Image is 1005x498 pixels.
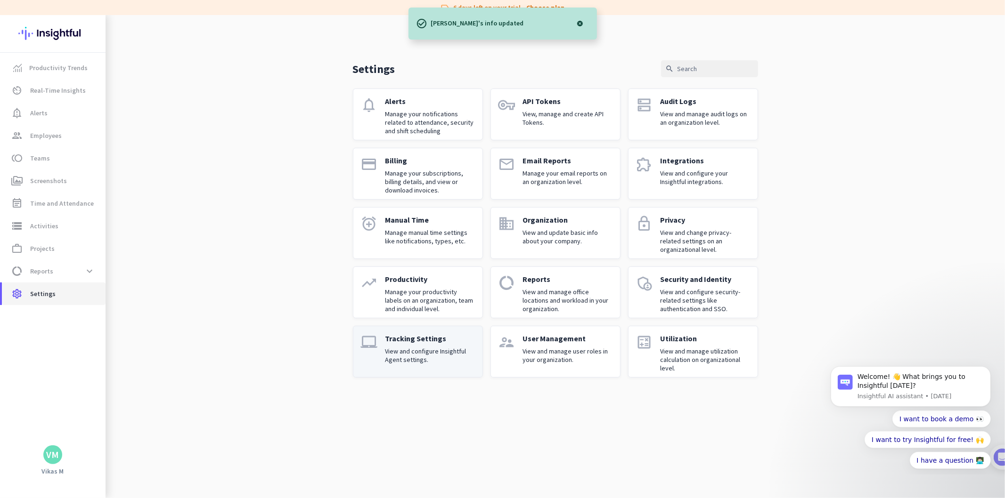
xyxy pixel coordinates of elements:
p: View and manage audit logs on an organization level. [661,110,750,127]
p: Integrations [661,156,750,165]
i: settings [11,288,23,299]
i: notification_important [11,107,23,119]
span: Reports [30,265,53,277]
a: calculateUtilizationView and manage utilization calculation on organizational level. [628,326,758,378]
p: How can we help? [19,83,170,99]
a: vpn_keyAPI TokensView, manage and create API Tokens. [490,88,621,140]
span: Screenshots [30,175,67,186]
i: laptop_mac [361,334,378,351]
p: View and configure Insightful Agent settings. [385,347,475,364]
p: Alerts [385,96,475,106]
i: dns [636,96,653,113]
a: notificationsAlertsManage your notifications related to attendance, security and shift scheduling [353,88,483,140]
p: View and update basic info about your company. [523,228,613,245]
p: Productivity [385,274,475,284]
p: Hi Vikas 👋 [19,67,170,83]
i: email [498,156,515,173]
a: storageActivities [2,215,106,237]
p: API Tokens [523,96,613,106]
i: alarm_add [361,215,378,232]
span: Messages [55,317,87,324]
p: Organization [523,215,613,225]
a: alarm_addManual TimeManage manual time settings like notifications, types, etc. [353,207,483,259]
a: event_noteTime and Attendance [2,192,106,215]
div: Close [162,15,179,32]
i: trending_up [361,274,378,291]
i: lock [636,215,653,232]
a: av_timerReal-Time Insights [2,79,106,102]
i: group [11,130,23,141]
p: Email Reports [523,156,613,165]
i: calculate [636,334,653,351]
p: Audit Logs [661,96,750,106]
p: Manual Time [385,215,475,225]
a: laptop_macTracking SettingsView and configure Insightful Agent settings. [353,326,483,378]
p: Manage your subscriptions, billing details, and view or download invoices. [385,169,475,194]
i: toll [11,153,23,164]
span: Help [110,317,125,324]
span: Employees [30,130,62,141]
p: Utilization [661,334,750,343]
a: perm_mediaScreenshots [2,169,106,192]
a: menu-itemProductivity Trends [2,56,106,79]
a: trending_upProductivityManage your productivity labels on an organization, team and individual le... [353,266,483,318]
p: Reports [523,274,613,284]
i: notifications [361,96,378,113]
div: How to Uninstall Insightful [14,137,175,155]
span: Home [13,317,34,324]
div: Send us a messageWe'll be back online in 2 hours [9,256,179,291]
p: Manage your email reports on an organization level. [523,169,613,186]
p: Settings [353,62,395,76]
a: settingsSettings [2,282,106,305]
i: admin_panel_settings [636,274,653,291]
div: Manual Installation of Insightful on macOS [19,186,158,206]
p: Security and Identity [661,274,750,284]
a: supervisor_accountUser ManagementView and manage user roles in your organization. [490,326,621,378]
a: extensionIntegrationsView and configure your Insightful integrations. [628,148,758,200]
div: Profile image for Vladimir [137,15,155,34]
button: Tasks [141,294,188,331]
a: emailEmail ReportsManage your email reports on an organization level. [490,148,621,200]
p: View and manage utilization calculation on organizational level. [661,347,750,372]
p: Tracking Settings [385,334,475,343]
i: label [441,3,450,12]
div: Insightful Onboarding Guide and Installation Instructions for Personal Computer Users [14,209,175,247]
span: Real-Time Insights [30,85,86,96]
p: View and change privacy-related settings on an organizational level. [661,228,750,254]
button: Messages [47,294,94,331]
i: perm_media [11,175,23,186]
span: Tasks [156,317,174,324]
i: data_usage [11,265,23,277]
button: Help [94,294,141,331]
i: extension [636,156,653,173]
p: Privacy [661,215,750,225]
div: How to Uninstall Insightful [19,141,158,151]
div: Profile image for Stefan [119,15,138,34]
span: Teams [30,153,50,164]
a: lockPrivacyView and change privacy-related settings on an organizational level. [628,207,758,259]
span: Productivity Trends [29,62,88,73]
a: dnsAudit LogsView and manage audit logs on an organization level. [628,88,758,140]
a: data_usageReportsView and manage office locations and workload in your organization. [490,266,621,318]
div: Insightful App Installation: Add Employees and Devices [14,155,175,182]
div: VM [47,450,59,459]
span: Settings [30,288,56,299]
a: tollTeams [2,147,106,169]
i: payment [361,156,378,173]
a: notification_importantAlerts [2,102,106,124]
i: av_timer [11,85,23,96]
p: View and manage office locations and workload in your organization. [523,288,613,313]
iframe: Intercom notifications message [817,357,1005,474]
a: paymentBillingManage your subscriptions, billing details, and view or download invoices. [353,148,483,200]
a: domainOrganizationView and update basic info about your company. [490,207,621,259]
p: Manage your notifications related to attendance, security and shift scheduling [385,110,475,135]
p: Manage manual time settings like notifications, types, etc. [385,228,475,245]
i: work_outline [11,243,23,254]
p: User Management [523,334,613,343]
a: admin_panel_settingsSecurity and IdentityView and configure security-related settings like authen... [628,266,758,318]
